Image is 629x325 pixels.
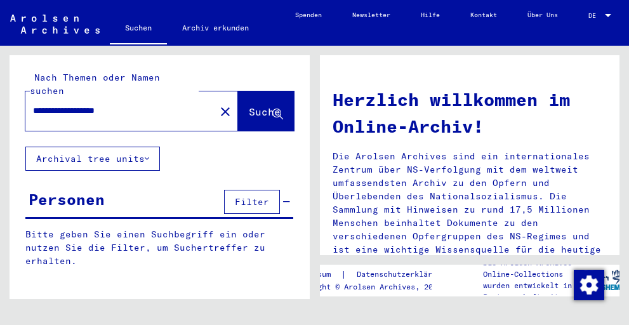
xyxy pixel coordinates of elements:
button: Suche [238,91,294,131]
div: Personen [29,188,105,211]
mat-label: Nach Themen oder Namen suchen [30,72,160,96]
p: wurden entwickelt in Partnerschaft mit [483,280,582,303]
p: Die Arolsen Archives Online-Collections [483,257,582,280]
span: DE [588,12,602,19]
span: Suche [249,105,281,118]
button: Clear [213,98,238,124]
mat-icon: close [218,104,233,119]
div: | [291,268,461,281]
a: Archiv erkunden [167,13,264,43]
a: Datenschutzerklärung [347,268,461,281]
a: Suchen [110,13,167,46]
img: Zustimmung ändern [574,270,604,300]
p: Die Arolsen Archives sind ein internationales Zentrum über NS-Verfolgung mit dem weltweit umfasse... [333,150,607,270]
button: Filter [224,190,280,214]
p: Copyright © Arolsen Archives, 2021 [291,281,461,293]
img: Arolsen_neg.svg [10,15,100,34]
p: Bitte geben Sie einen Suchbegriff ein oder nutzen Sie die Filter, um Suchertreffer zu erhalten. [25,228,293,268]
span: Filter [235,196,269,208]
h1: Herzlich willkommen im Online-Archiv! [333,86,607,140]
button: Archival tree units [25,147,160,171]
